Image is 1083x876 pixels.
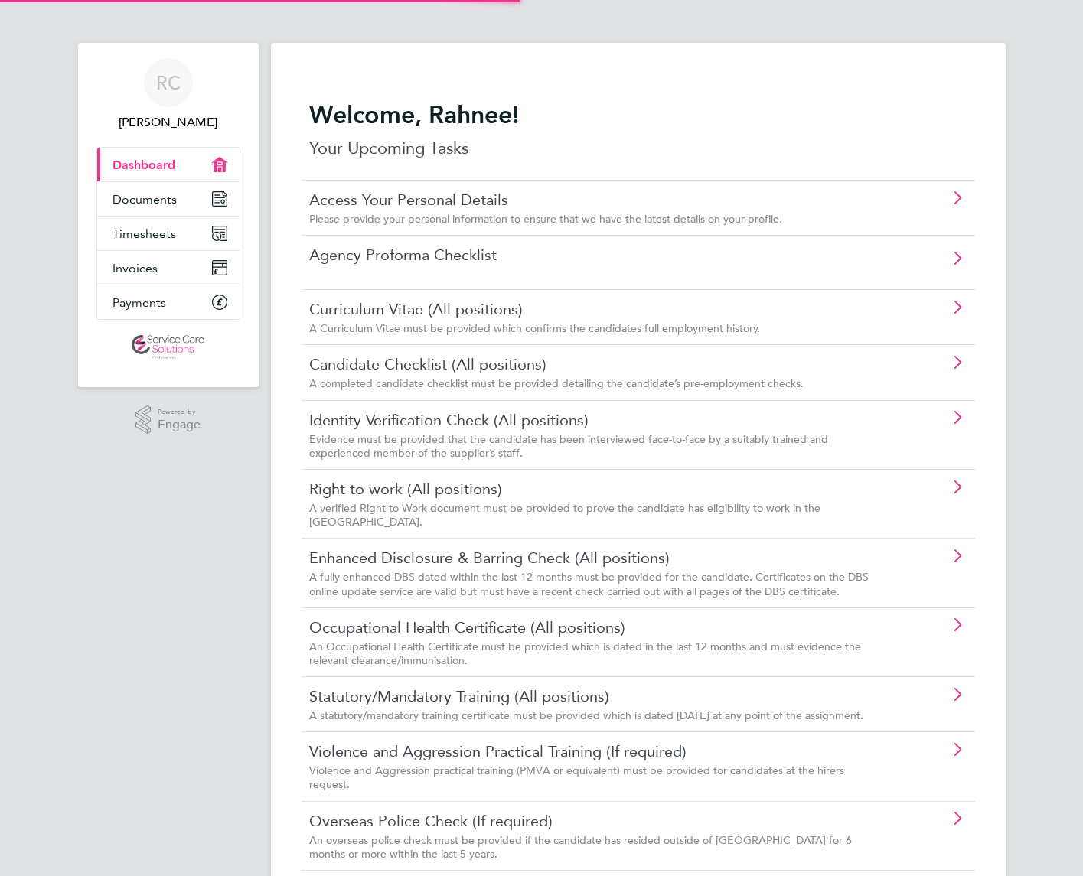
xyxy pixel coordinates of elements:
span: Invoices [113,261,158,275]
a: Right to work (All positions) [309,479,881,499]
span: RC [156,73,181,93]
span: An Occupational Health Certificate must be provided which is dated in the last 12 months and must... [309,640,861,667]
span: A completed candidate checklist must be provided detailing the candidate’s pre-employment checks. [309,376,804,390]
a: Identity Verification Check (All positions) [309,410,881,430]
a: Curriculum Vitae (All positions) [309,299,881,319]
span: Please provide your personal information to ensure that we have the latest details on your profile. [309,212,782,226]
a: Access Your Personal Details [309,190,881,210]
a: Agency Proforma Checklist [309,245,881,265]
a: Powered byEngage [135,405,201,435]
a: Violence and Aggression Practical Training (If required) [309,741,881,761]
span: Timesheets [113,226,176,241]
span: Engage [158,418,201,431]
a: Occupational Health Certificate (All positions) [309,617,881,637]
a: Candidate Checklist (All positions) [309,354,881,374]
span: A Curriculum Vitae must be provided which confirms the candidates full employment history. [309,321,760,335]
span: A fully enhanced DBS dated within the last 12 months must be provided for the candidate. Certific... [309,570,869,598]
a: Overseas Police Check (If required) [309,811,881,831]
a: Dashboard [97,148,240,181]
p: Your Upcoming Tasks [309,136,967,161]
span: A statutory/mandatory training certificate must be provided which is dated [DATE] at any point of... [309,708,863,722]
span: Rahnee Coombs [96,113,240,132]
h2: Welcome, Rahnee! [309,99,967,130]
a: Documents [97,182,240,216]
span: An overseas police check must be provided if the candidate has resided outside of [GEOGRAPHIC_DAT... [309,833,852,861]
a: Timesheets [97,217,240,250]
nav: Main navigation [78,43,259,387]
span: Violence and Aggression practical training (PMVA or equivalent) must be provided for candidates a... [309,764,844,791]
a: Go to home page [96,335,240,360]
span: Dashboard [113,158,175,172]
a: Invoices [97,251,240,285]
span: Powered by [158,405,201,418]
a: Enhanced Disclosure & Barring Check (All positions) [309,548,881,568]
span: A verified Right to Work document must be provided to prove the candidate has eligibility to work... [309,501,820,529]
span: Evidence must be provided that the candidate has been interviewed face-to-face by a suitably trai... [309,432,828,460]
a: Payments [97,285,240,319]
img: servicecare-logo-retina.png [132,335,204,360]
a: RC[PERSON_NAME] [96,58,240,132]
a: Statutory/Mandatory Training (All positions) [309,686,881,706]
span: Documents [113,192,177,207]
span: Payments [113,295,166,310]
